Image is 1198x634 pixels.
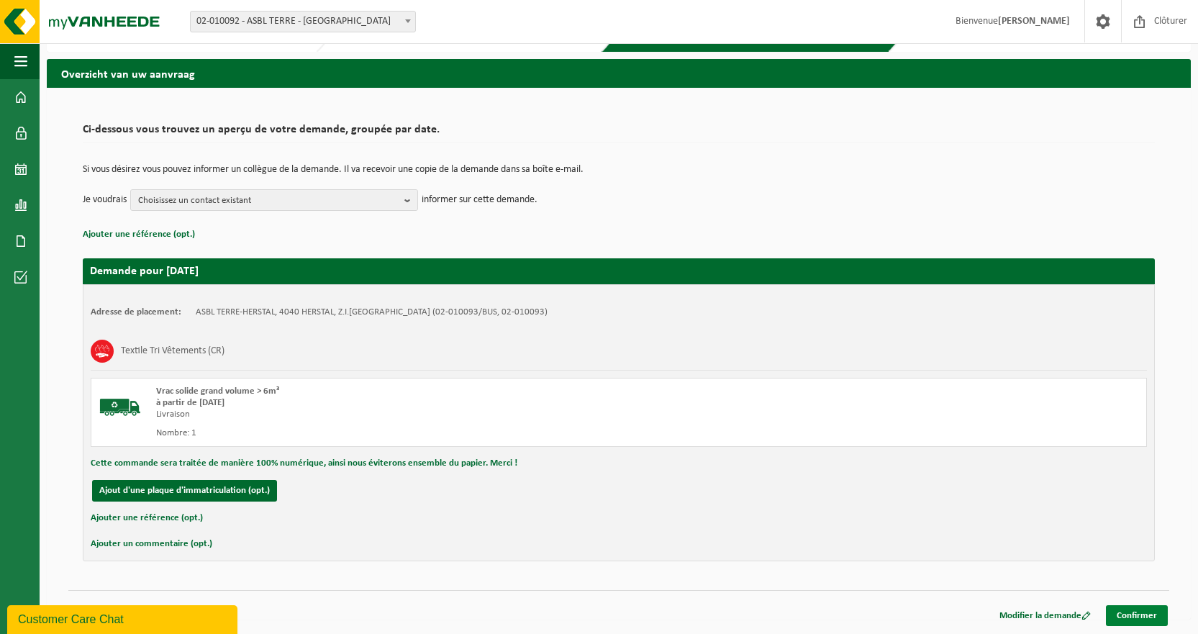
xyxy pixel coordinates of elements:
[83,124,1155,143] h2: Ci-dessous vous trouvez un aperçu de votre demande, groupée par date.
[422,189,537,211] p: informer sur cette demande.
[91,509,203,527] button: Ajouter une référence (opt.)
[91,307,181,317] strong: Adresse de placement:
[191,12,415,32] span: 02-010092 - ASBL TERRE - HERSTAL
[121,340,224,363] h3: Textile Tri Vêtements (CR)
[83,189,127,211] p: Je voudrais
[196,307,548,318] td: ASBL TERRE-HERSTAL, 4040 HERSTAL, Z.I.[GEOGRAPHIC_DATA] (02-010093/BUS, 02-010093)
[92,480,277,502] button: Ajout d'une plaque d'immatriculation (opt.)
[156,398,224,407] strong: à partir de [DATE]
[989,605,1102,626] a: Modifier la demande
[190,11,416,32] span: 02-010092 - ASBL TERRE - HERSTAL
[90,266,199,277] strong: Demande pour [DATE]
[47,59,1191,87] h2: Overzicht van uw aanvraag
[156,386,279,396] span: Vrac solide grand volume > 6m³
[156,427,676,439] div: Nombre: 1
[7,602,240,634] iframe: chat widget
[83,225,195,244] button: Ajouter une référence (opt.)
[91,535,212,553] button: Ajouter un commentaire (opt.)
[99,386,142,429] img: BL-SO-LV.png
[91,454,517,473] button: Cette commande sera traitée de manière 100% numérique, ainsi nous éviterons ensemble du papier. M...
[156,409,676,420] div: Livraison
[998,16,1070,27] strong: [PERSON_NAME]
[130,189,418,211] button: Choisissez un contact existant
[83,165,1155,175] p: Si vous désirez vous pouvez informer un collègue de la demande. Il va recevoir une copie de la de...
[138,190,399,212] span: Choisissez un contact existant
[1106,605,1168,626] a: Confirmer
